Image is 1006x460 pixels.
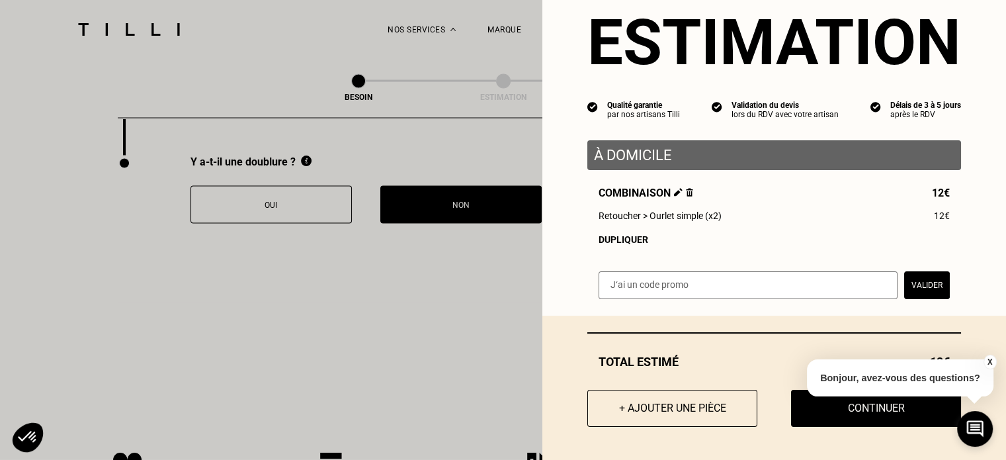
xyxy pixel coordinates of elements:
div: par nos artisans Tilli [607,110,680,119]
span: 12€ [934,210,950,221]
img: icon list info [587,101,598,113]
div: après le RDV [890,110,961,119]
span: 12€ [932,187,950,199]
div: Qualité garantie [607,101,680,110]
img: icon list info [870,101,881,113]
button: Valider [904,271,950,299]
div: Délais de 3 à 5 jours [890,101,961,110]
p: Bonjour, avez-vous des questions? [807,359,993,396]
img: Éditer [674,188,683,197]
input: J‘ai un code promo [599,271,898,299]
img: icon list info [712,101,722,113]
p: À domicile [594,147,954,163]
button: + Ajouter une pièce [587,390,757,427]
span: Retoucher > Ourlet simple (x2) [599,210,722,221]
div: Validation du devis [732,101,839,110]
span: Combinaison [599,187,693,199]
div: Total estimé [587,355,961,369]
section: Estimation [587,5,961,79]
div: Dupliquer [599,234,950,245]
button: Continuer [791,390,961,427]
button: X [983,355,996,369]
div: lors du RDV avec votre artisan [732,110,839,119]
img: Supprimer [686,188,693,197]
